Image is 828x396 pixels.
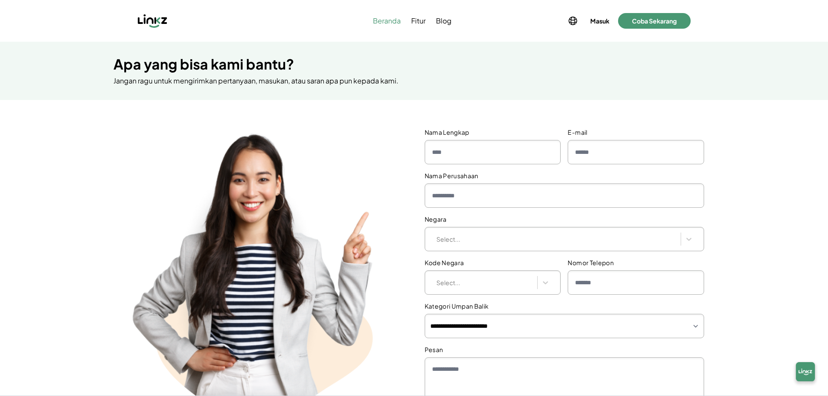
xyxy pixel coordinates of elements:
[436,235,677,244] div: Select...
[791,359,819,387] img: chatbox-logo
[371,16,402,26] a: Beranda
[425,302,705,310] label: Kategori Umpan Balik
[568,258,704,267] label: Nomor Telepon
[113,76,715,86] p: Jangan ragu untuk mengirimkan pertanyaan, masukan, atau saran apa pun kepada kami.
[373,16,401,26] span: Beranda
[618,13,691,29] button: Coba Sekarang
[589,15,611,27] button: Masuk
[425,258,561,267] label: Kode Negara
[113,56,715,72] h1: Apa yang bisa kami bantu?
[425,128,561,136] label: Nama Lengkap
[425,215,705,223] label: Negara
[425,171,705,180] label: Nama Perusahaan
[409,16,427,26] a: Fitur
[411,16,426,26] span: Fitur
[436,278,533,287] div: Select...
[138,14,167,28] img: Linkz logo
[568,128,704,136] label: E-mail
[434,16,453,26] a: Blog
[425,345,705,354] label: Pesan
[436,16,452,26] span: Blog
